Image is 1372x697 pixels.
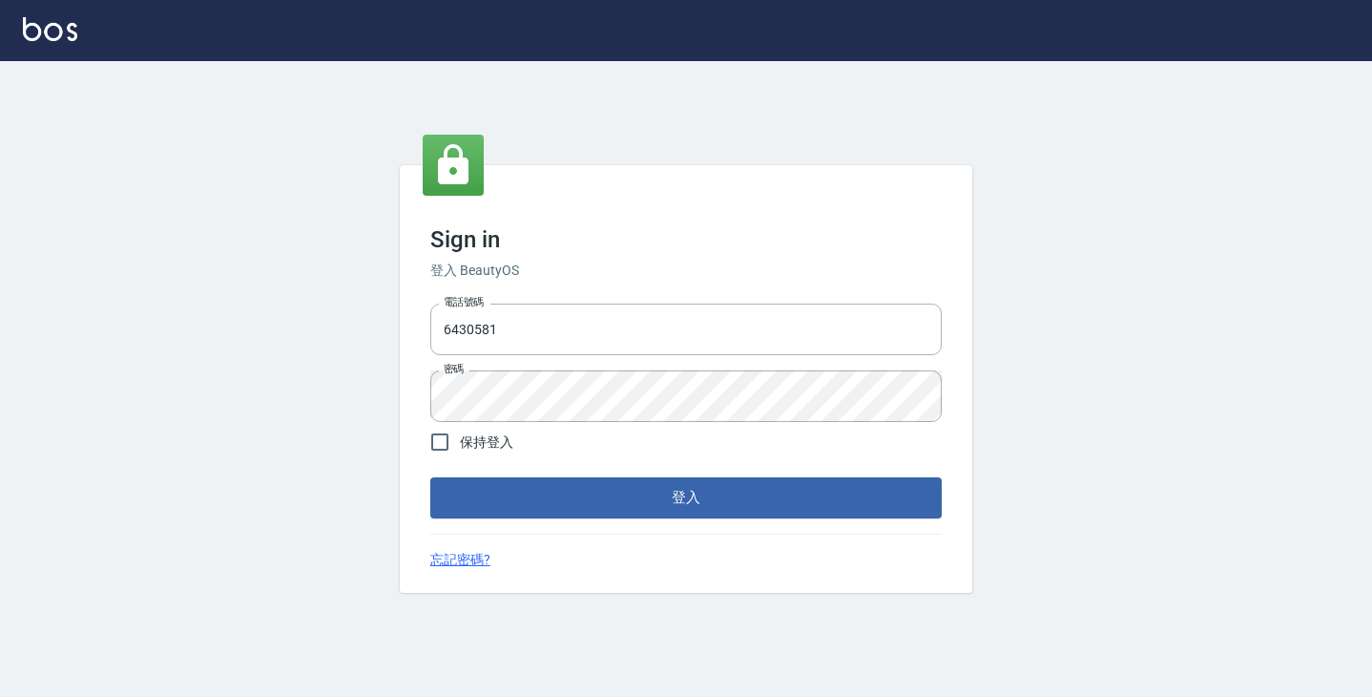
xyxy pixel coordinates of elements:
[460,433,513,453] span: 保持登入
[430,226,942,253] h3: Sign in
[444,362,464,376] label: 密碼
[430,261,942,281] h6: 登入 BeautyOS
[430,477,942,517] button: 登入
[444,295,484,309] label: 電話號碼
[23,17,77,41] img: Logo
[430,550,490,570] a: 忘記密碼?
